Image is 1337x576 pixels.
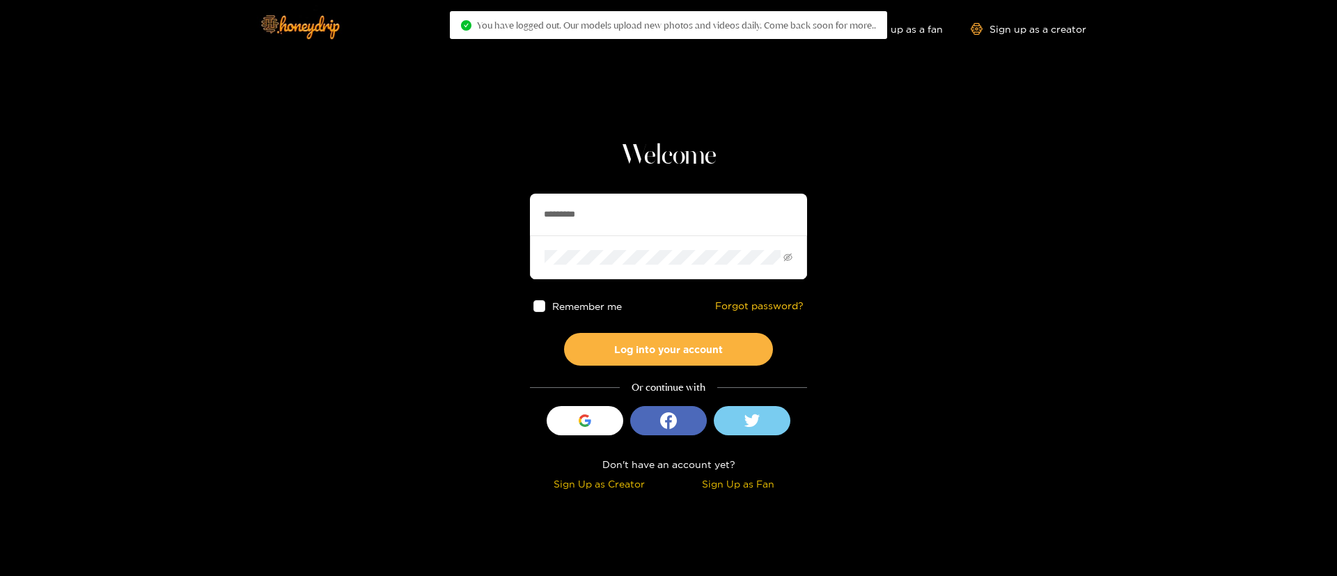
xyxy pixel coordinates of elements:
span: eye-invisible [783,253,792,262]
span: check-circle [461,20,471,31]
a: Forgot password? [715,300,804,312]
div: Or continue with [530,380,807,396]
a: Sign up as a creator [971,23,1086,35]
span: Remember me [552,301,622,311]
div: Don't have an account yet? [530,456,807,472]
span: You have logged out. Our models upload new photos and videos daily. Come back soon for more.. [477,20,876,31]
div: Sign Up as Creator [533,476,665,492]
a: Sign up as a fan [847,23,943,35]
button: Log into your account [564,333,773,366]
div: Sign Up as Fan [672,476,804,492]
h1: Welcome [530,139,807,173]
